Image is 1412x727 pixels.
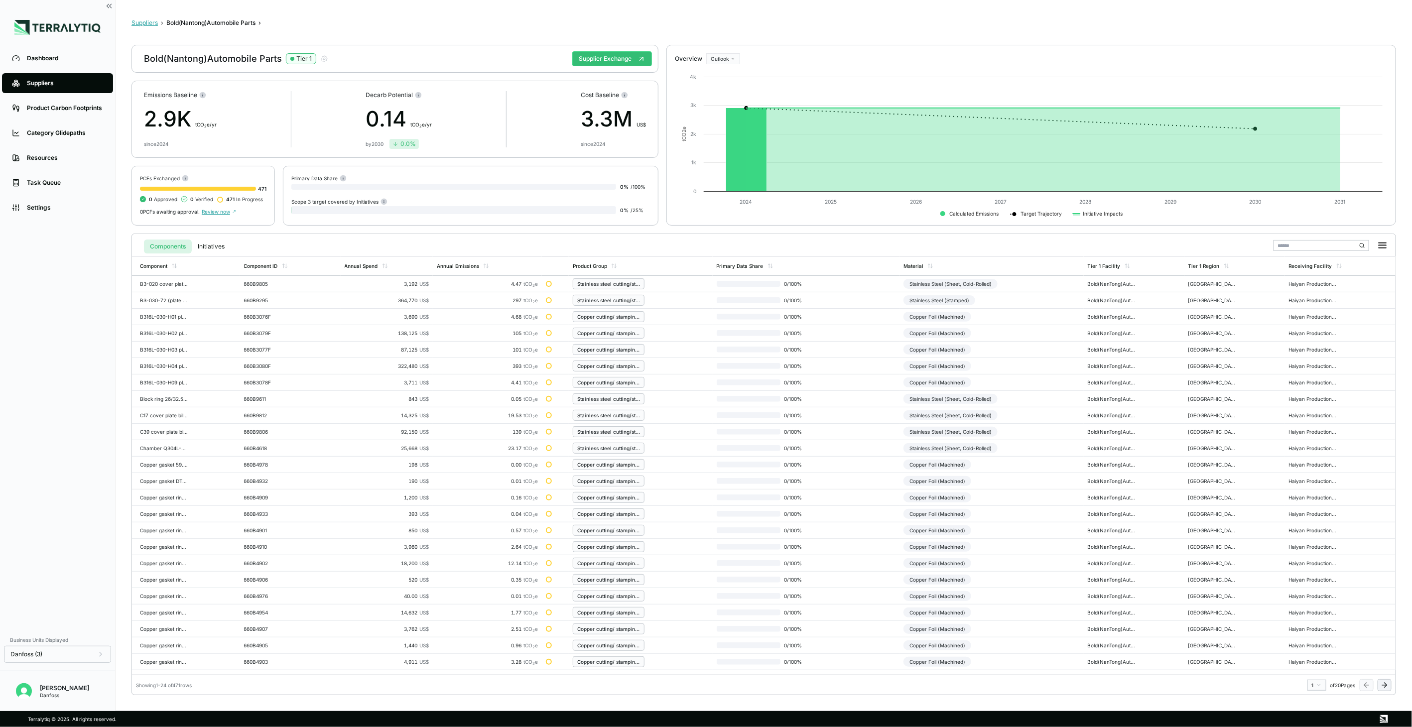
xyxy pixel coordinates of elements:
div: Bold(NanTong)Automobile Parts - [GEOGRAPHIC_DATA] [1088,412,1136,418]
div: [GEOGRAPHIC_DATA] [1188,347,1236,353]
div: Haiyan Production CNRAQ [1289,297,1337,303]
div: Overview [675,55,702,63]
div: Copper Foil (Machined) [903,361,971,371]
div: 660B4978 [244,462,292,468]
div: Stainless steel cutting/stamping part [577,281,640,287]
div: Bold(NanTong)Automobile Parts - [GEOGRAPHIC_DATA] [1088,511,1136,517]
div: Haiyan Production CNRAQ [1289,478,1337,484]
div: 660B9611 [244,396,292,402]
div: Copper Foil (Machined) [903,345,971,355]
span: 0 [149,196,152,202]
div: Stainless steel cutting/stamping part [577,445,640,451]
div: 0.16 [437,494,537,500]
div: 660B4618 [244,445,292,451]
div: 660B4910 [244,544,292,550]
div: 660B4901 [244,527,292,533]
div: [GEOGRAPHIC_DATA] [1188,281,1236,287]
span: tCO e [523,396,538,402]
div: Haiyan Production CNRAQ [1289,347,1337,353]
div: Haiyan Production CNRAQ [1289,445,1337,451]
sub: 2 [419,124,422,128]
div: [GEOGRAPHIC_DATA] [1188,412,1236,418]
div: PCFs Exchanged [140,174,266,182]
div: Task Queue [27,179,103,187]
div: [GEOGRAPHIC_DATA] [1188,527,1236,533]
div: [GEOGRAPHIC_DATA] [1188,363,1236,369]
span: US$ [419,527,429,533]
span: 0 / 100 % [780,314,812,320]
div: Bold(NanTong)Automobile Parts - [GEOGRAPHIC_DATA] [1088,314,1136,320]
div: Haiyan Production CNRAQ [1289,429,1337,435]
text: 2024 [740,199,753,205]
span: 0 / 100 % [780,494,812,500]
span: t CO e/yr [195,121,217,127]
span: / 25 % [631,207,643,213]
div: 2.64 [437,544,537,550]
button: Outlook [706,53,740,64]
span: 0 / 100 % [780,429,812,435]
div: Copper Foil (Machined) [903,328,971,338]
div: 2.9K [144,103,217,135]
text: 2025 [825,199,837,205]
div: Copper Foil (Machined) [903,509,971,519]
span: US$ [419,396,429,402]
span: tCO e [523,445,538,451]
div: 0.05 [437,396,537,402]
div: Product Group [573,263,607,269]
span: 0 / 100 % [780,478,812,484]
div: Bold(NanTong)Automobile Parts - [GEOGRAPHIC_DATA] [1088,297,1136,303]
div: Primary Data Share [291,174,347,182]
div: Receiving Facility [1289,263,1332,269]
sub: 2 [532,333,535,337]
span: US$ [419,297,429,303]
span: 471 [258,186,266,192]
div: Copper gasket ring 18.5/8.5*0.05 [140,527,188,533]
div: Product Carbon Footprints [27,104,103,112]
tspan: 2 [681,129,687,132]
div: Bold(NanTong)Automobile Parts - [GEOGRAPHIC_DATA] [1088,429,1136,435]
div: B316L-030-H02 plate with copper [140,330,188,336]
div: Block ring 26/32.5*3.1（D304Q136) [140,396,188,402]
sub: 2 [532,464,535,469]
div: Dashboard [27,54,103,62]
div: Copper cutting/ stamping part [577,363,640,369]
div: [GEOGRAPHIC_DATA] [1188,379,1236,385]
div: Copper Foil (Machined) [903,476,971,486]
div: Stainless Steel (Sheet, Cold-Rolled) [903,394,998,404]
span: tCO e [523,544,538,550]
text: 2030 [1249,199,1261,205]
div: Copper Foil (Machined) [903,542,971,552]
div: 364,770 [345,297,429,303]
text: Target Trajectory [1021,211,1062,217]
span: 0 / 100 % [780,297,812,303]
sub: 2 [532,415,535,419]
sub: 2 [532,481,535,485]
div: Copper gasket ring 18/10.8*0.05 [140,544,188,550]
button: Suppliers [131,19,158,27]
div: B316L-030-H04 plate with copper [140,363,188,369]
span: / 100 % [631,184,645,190]
text: 2028 [1080,199,1092,205]
div: 25,668 [345,445,429,451]
div: B316L-030-H03 plate with copper [140,347,188,353]
span: 0 / 100 % [780,363,812,369]
div: Haiyan Production CNRAQ [1289,511,1337,517]
div: Copper cutting/ stamping part [577,379,640,385]
text: 2027 [995,199,1007,205]
sub: 2 [532,283,535,288]
div: [GEOGRAPHIC_DATA] [1188,494,1236,500]
div: Bold(NanTong)Automobile Parts - [GEOGRAPHIC_DATA] [1088,462,1136,468]
div: Bold(NanTong)Automobile Parts - [GEOGRAPHIC_DATA] [1088,281,1136,287]
div: B3-020 cover plate billet [140,281,188,287]
sub: 2 [532,513,535,518]
div: [GEOGRAPHIC_DATA] [1188,429,1236,435]
div: Copper cutting/ stamping part [577,314,640,320]
div: Cost Baseline [581,91,646,99]
div: 198 [345,462,429,468]
div: Bold(NanTong)Automobile Parts - [GEOGRAPHIC_DATA] [1088,544,1136,550]
text: tCO e [681,126,687,141]
div: 850 [345,527,429,533]
div: 660B4932 [244,478,292,484]
div: Stainless steel cutting/stamping part [577,429,640,435]
span: US$ [419,445,429,451]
